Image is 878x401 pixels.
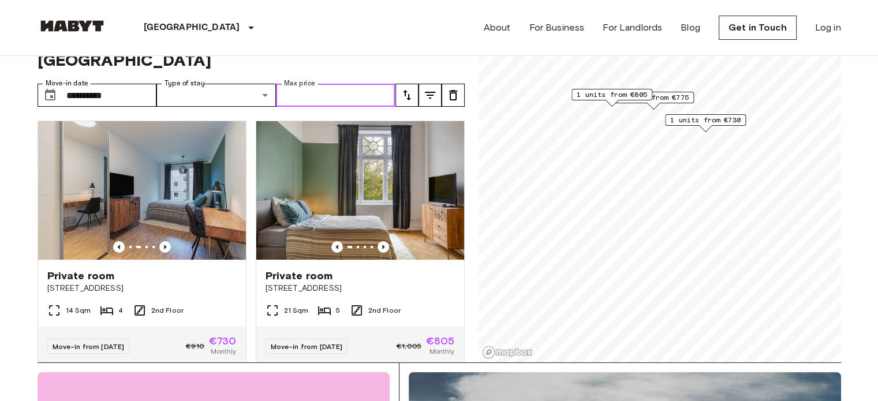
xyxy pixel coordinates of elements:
div: Map marker [665,114,746,132]
span: [STREET_ADDRESS] [266,283,455,294]
label: Max price [284,78,315,88]
span: 21 Sqm [284,305,309,316]
span: 1 units from €805 [577,89,647,100]
button: tune [395,84,419,107]
a: For Business [529,21,584,35]
span: 1 units from €775 [618,92,689,103]
a: Blog [681,21,700,35]
span: 4 [118,305,123,316]
div: Map marker [571,89,652,107]
button: Choose date, selected date is 1 Oct 2025 [39,84,62,107]
span: [STREET_ADDRESS] [47,283,237,294]
span: 1 units from €730 [670,115,741,125]
img: Marketing picture of unit DE-03-001-001-04HF [256,121,464,260]
span: Private room [47,269,115,283]
span: 2nd Floor [151,305,184,316]
span: Private room [266,269,333,283]
span: 14 Sqm [66,305,91,316]
p: [GEOGRAPHIC_DATA] [144,21,240,35]
a: Previous imagePrevious imagePrivate room[STREET_ADDRESS]14 Sqm42nd FloorMove-in from [DATE]€910€7... [38,121,246,366]
span: 2nd Floor [368,305,401,316]
div: Map marker [613,92,694,110]
button: Previous image [159,241,171,253]
span: €1,005 [397,341,421,351]
a: About [484,21,511,35]
a: Log in [815,21,841,35]
button: tune [419,84,442,107]
button: Previous image [378,241,389,253]
img: Marketing picture of unit DE-03-002-002-03HF [38,121,246,260]
label: Move-in date [46,78,88,88]
a: For Landlords [603,21,662,35]
span: €910 [186,341,204,351]
a: Marketing picture of unit DE-03-001-001-04HFPrevious imagePrevious imagePrivate room[STREET_ADDRE... [256,121,465,366]
span: Move-in from [DATE] [53,342,125,351]
span: €805 [426,336,455,346]
button: tune [442,84,465,107]
label: Type of stay [165,78,205,88]
span: Monthly [211,346,236,357]
button: Previous image [113,241,125,253]
a: Mapbox logo [482,346,533,359]
span: Move-in from [DATE] [271,342,343,351]
span: Monthly [429,346,454,357]
a: Get in Touch [719,16,797,40]
button: Previous image [331,241,343,253]
span: €730 [209,336,237,346]
span: 5 [336,305,340,316]
img: Habyt [38,20,107,32]
canvas: Map [479,17,841,362]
